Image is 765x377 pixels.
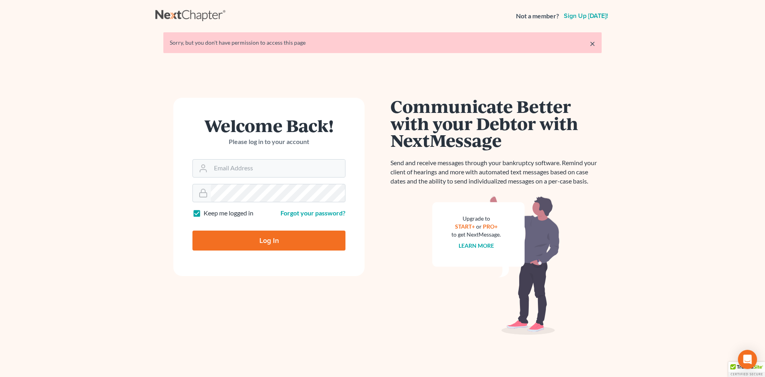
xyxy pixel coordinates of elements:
[483,223,498,230] a: PRO+
[192,137,345,146] p: Please log in to your account
[170,39,595,47] div: Sorry, but you don't have permission to access this page
[455,223,475,230] a: START+
[590,39,595,48] a: ×
[211,160,345,177] input: Email Address
[192,117,345,134] h1: Welcome Back!
[562,13,610,19] a: Sign up [DATE]!
[390,98,602,149] h1: Communicate Better with your Debtor with NextMessage
[390,158,602,186] p: Send and receive messages through your bankruptcy software. Remind your client of hearings and mo...
[738,350,757,369] div: Open Intercom Messenger
[204,209,253,218] label: Keep me logged in
[451,231,501,239] div: to get NextMessage.
[728,362,765,377] div: TrustedSite Certified
[280,209,345,217] a: Forgot your password?
[192,231,345,251] input: Log In
[476,223,482,230] span: or
[516,12,559,21] strong: Not a member?
[459,242,494,249] a: Learn more
[451,215,501,223] div: Upgrade to
[432,195,560,335] img: nextmessage_bg-59042aed3d76b12b5cd301f8e5b87938c9018125f34e5fa2b7a6b67550977c72.svg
